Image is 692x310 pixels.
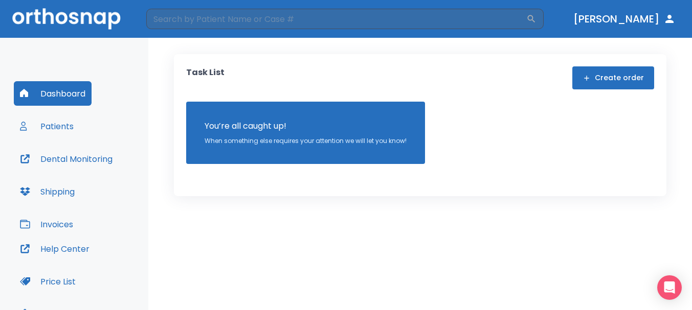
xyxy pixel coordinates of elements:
p: When something else requires your attention we will let you know! [205,136,407,146]
button: [PERSON_NAME] [569,10,680,28]
p: Task List [186,66,225,89]
button: Shipping [14,179,81,204]
p: You’re all caught up! [205,120,407,132]
button: Invoices [14,212,79,236]
button: Dental Monitoring [14,147,119,171]
button: Price List [14,269,82,294]
button: Dashboard [14,81,92,106]
button: Help Center [14,236,96,261]
button: Patients [14,114,80,138]
img: Orthosnap [12,8,121,29]
input: Search by Patient Name or Case # [146,9,526,29]
button: Create order [572,66,654,89]
div: Open Intercom Messenger [657,275,682,300]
